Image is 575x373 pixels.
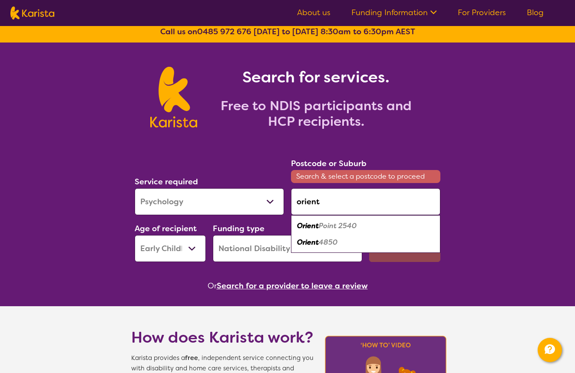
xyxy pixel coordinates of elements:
em: Point 2540 [319,221,357,230]
h1: How does Karista work? [131,327,314,348]
a: Blog [527,7,544,18]
button: Channel Menu [538,338,562,362]
b: Call us on [DATE] to [DATE] 8:30am to 6:30pm AEST [160,26,415,37]
span: Or [208,279,217,292]
input: Type [291,188,440,215]
em: 4850 [319,238,337,247]
a: About us [297,7,330,18]
label: Age of recipient [135,223,197,234]
label: Postcode or Suburb [291,158,367,169]
a: 0485 972 676 [197,26,251,37]
em: Orient [297,221,319,230]
div: Orient Point 2540 [295,218,436,234]
label: Funding type [213,223,264,234]
h1: Search for services. [208,67,425,88]
button: Search for a provider to leave a review [217,279,368,292]
a: For Providers [458,7,506,18]
span: Search & select a postcode to proceed [291,170,440,183]
a: Funding Information [351,7,437,18]
b: free [185,354,198,362]
label: Service required [135,177,198,187]
em: Orient [297,238,319,247]
img: Karista logo [10,7,54,20]
h2: Free to NDIS participants and HCP recipients. [208,98,425,129]
img: Karista logo [150,67,197,128]
div: Orient 4850 [295,234,436,251]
